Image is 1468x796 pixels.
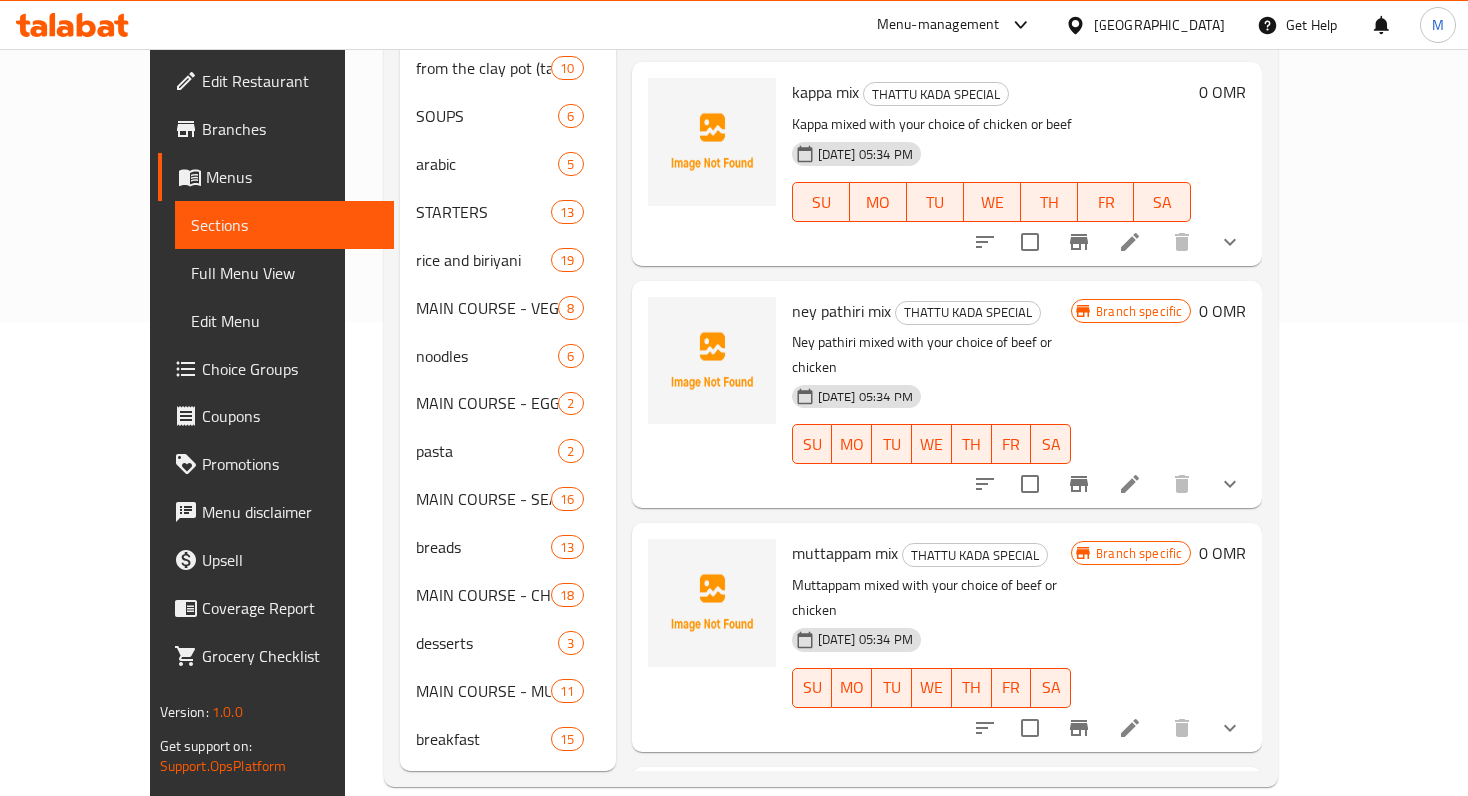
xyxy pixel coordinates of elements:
a: Edit menu item [1118,472,1142,496]
span: desserts [416,631,559,655]
a: Edit Menu [175,297,394,345]
div: MAIN COURSE - EGG [416,392,559,415]
span: Menu disclaimer [202,500,378,524]
p: Ney pathiri mixed with your choice of beef or chicken [792,330,1072,380]
button: Branch-specific-item [1055,704,1102,752]
a: Edit Restaurant [158,57,394,105]
span: Select to update [1009,463,1051,505]
div: noodles [416,344,559,368]
span: Edit Restaurant [202,69,378,93]
a: Menus [158,153,394,201]
div: items [558,392,583,415]
a: Support.OpsPlatform [160,753,287,779]
button: TH [952,668,992,708]
button: WE [964,182,1021,222]
span: WE [920,430,944,459]
div: THATTU KADA SPECIAL [863,82,1009,106]
span: from the clay pot (tandoor) [416,56,552,80]
button: WE [912,668,952,708]
div: MAIN COURSE - SEAFOOD16 [400,475,616,523]
span: MAIN COURSE - MUTTON & BEEF [416,679,552,703]
img: kappa mix [648,78,776,206]
span: THATTU KADA SPECIAL [903,544,1047,567]
div: MAIN COURSE - CHICKEN [416,583,552,607]
span: [DATE] 05:34 PM [810,388,921,406]
span: Full Menu View [191,261,378,285]
div: arabic5 [400,140,616,188]
span: 5 [559,155,582,174]
span: THATTU KADA SPECIAL [864,83,1008,106]
p: Kappa mixed with your choice of chicken or beef [792,112,1192,137]
span: ney pathiri mix [792,296,891,326]
button: WE [912,424,952,464]
span: FR [1000,673,1024,702]
a: Menu disclaimer [158,488,394,536]
span: Menus [206,165,378,189]
div: items [558,296,583,320]
span: muttappam mix [792,538,898,568]
button: TU [872,668,912,708]
button: sort-choices [961,460,1009,508]
span: breakfast [416,727,552,751]
span: TU [880,430,904,459]
span: SU [801,430,825,459]
div: breakfast15 [400,715,616,763]
span: Version: [160,699,209,725]
button: MO [832,668,872,708]
span: FR [1000,430,1024,459]
div: STARTERS [416,200,552,224]
div: MAIN COURSE - CHICKEN18 [400,571,616,619]
a: Upsell [158,536,394,584]
button: MO [832,424,872,464]
span: breads [416,535,552,559]
span: 13 [552,203,582,222]
div: items [551,583,583,607]
div: items [551,727,583,751]
span: 1.0.0 [212,699,243,725]
svg: Show Choices [1218,472,1242,496]
span: 16 [552,490,582,509]
h6: 0 OMR [1199,539,1246,567]
span: 3 [559,634,582,653]
span: pasta [416,439,559,463]
span: MAIN COURSE - SEAFOOD [416,487,552,511]
div: MAIN COURSE - EGG2 [400,380,616,427]
div: items [558,344,583,368]
a: Choice Groups [158,345,394,393]
span: TH [1029,188,1070,217]
div: MAIN COURSE - VEGETARIAN8 [400,284,616,332]
span: Sections [191,213,378,237]
button: SA [1134,182,1191,222]
button: FR [992,424,1032,464]
div: MAIN COURSE - MUTTON & BEEF11 [400,667,616,715]
div: rice and biriyani19 [400,236,616,284]
h6: 0 OMR [1199,297,1246,325]
span: [DATE] 05:34 PM [810,630,921,649]
span: MO [840,673,864,702]
div: items [551,487,583,511]
h6: 0 OMR [1199,78,1246,106]
button: SU [792,668,833,708]
button: TU [907,182,964,222]
span: MAIN COURSE - VEGETARIAN [416,296,559,320]
button: TH [952,424,992,464]
p: Muttappam mixed with your choice of beef or chicken [792,573,1072,623]
button: SA [1031,424,1071,464]
svg: Show Choices [1218,230,1242,254]
a: Promotions [158,440,394,488]
span: Upsell [202,548,378,572]
button: Branch-specific-item [1055,460,1102,508]
img: ney pathiri mix [648,297,776,424]
a: Branches [158,105,394,153]
span: kappa mix [792,77,859,107]
a: Sections [175,201,394,249]
div: items [551,200,583,224]
span: Branches [202,117,378,141]
span: Branch specific [1088,302,1190,321]
div: noodles6 [400,332,616,380]
div: desserts3 [400,619,616,667]
div: items [551,679,583,703]
div: from the clay pot (tandoor)10 [400,44,616,92]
